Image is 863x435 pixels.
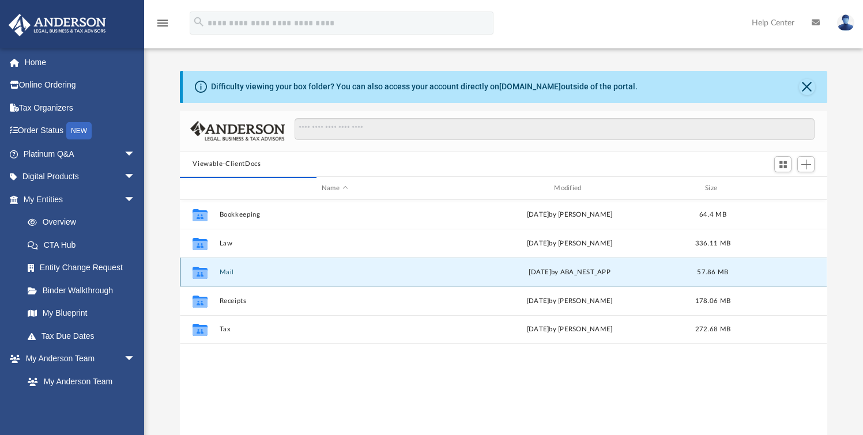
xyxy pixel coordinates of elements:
div: [DATE] by [PERSON_NAME] [455,210,685,220]
a: Order StatusNEW [8,119,153,143]
div: [DATE] by [PERSON_NAME] [455,239,685,249]
i: menu [156,16,169,30]
span: 57.86 MB [698,269,729,275]
a: Anderson System [16,393,147,416]
a: Digital Productsarrow_drop_down [8,165,153,188]
a: My Entitiesarrow_drop_down [8,188,153,211]
div: Difficulty viewing your box folder? You can also access your account directly on outside of the p... [211,81,638,93]
div: [DATE] by ABA_NEST_APP [455,267,685,278]
a: My Blueprint [16,302,147,325]
a: My Anderson Teamarrow_drop_down [8,347,147,370]
a: Online Ordering [8,74,153,97]
a: menu [156,22,169,30]
span: arrow_drop_down [124,165,147,189]
button: Law [220,240,450,247]
button: Receipts [220,297,450,305]
div: Modified [454,183,685,194]
a: Entity Change Request [16,256,153,279]
i: search [193,16,205,28]
span: 64.4 MB [699,211,726,218]
div: Size [690,183,736,194]
span: arrow_drop_down [124,347,147,371]
button: Close [799,79,815,95]
span: arrow_drop_down [124,188,147,211]
div: [DATE] by [PERSON_NAME] [455,296,685,307]
button: Switch to Grid View [774,156,792,172]
a: Platinum Q&Aarrow_drop_down [8,142,153,165]
span: 336.11 MB [695,240,730,247]
div: [DATE] by [PERSON_NAME] [455,325,685,335]
img: User Pic [837,14,854,31]
a: Tax Organizers [8,96,153,119]
a: Home [8,51,153,74]
a: Overview [16,211,153,234]
span: 272.68 MB [695,327,730,333]
button: Tax [220,326,450,334]
button: Add [797,156,815,172]
a: [DOMAIN_NAME] [499,82,561,91]
button: Mail [220,268,450,276]
div: id [185,183,214,194]
div: id [741,183,822,194]
span: arrow_drop_down [124,142,147,166]
a: My Anderson Team [16,370,141,393]
div: NEW [66,122,92,139]
a: Binder Walkthrough [16,279,153,302]
span: 178.06 MB [695,298,730,304]
button: Viewable-ClientDocs [193,159,261,169]
button: Bookkeeping [220,211,450,218]
input: Search files and folders [295,118,815,140]
div: Name [219,183,450,194]
a: CTA Hub [16,233,153,256]
img: Anderson Advisors Platinum Portal [5,14,110,36]
a: Tax Due Dates [16,324,153,347]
